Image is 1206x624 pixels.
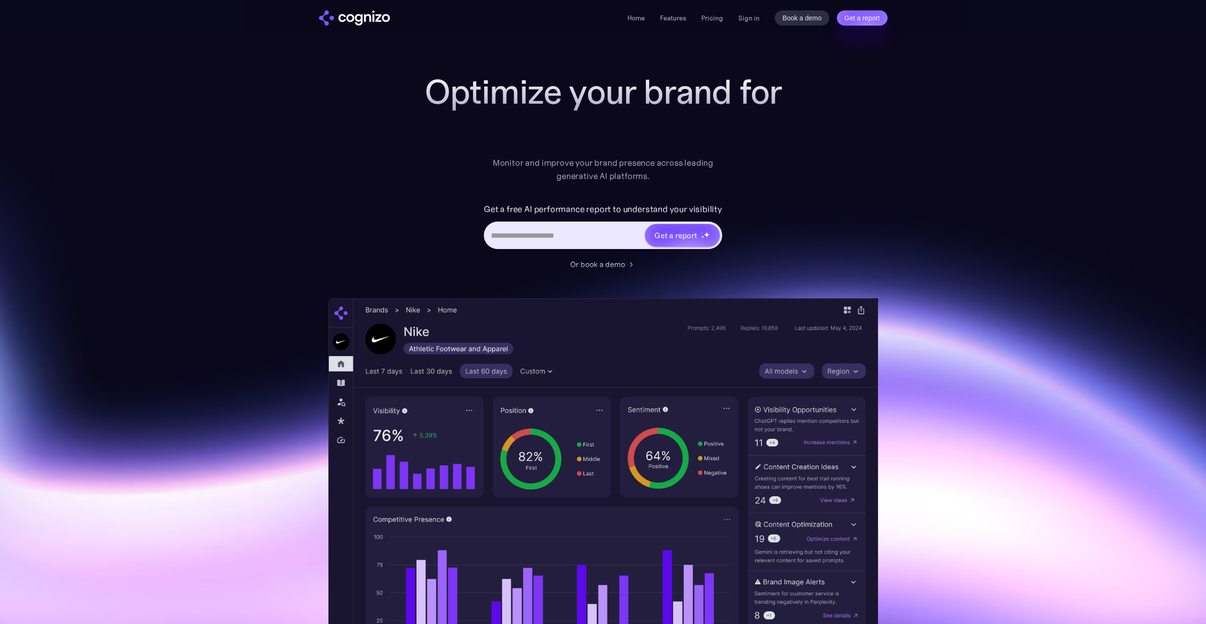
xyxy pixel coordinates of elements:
[704,232,710,238] img: star
[701,232,703,233] img: star
[644,223,721,248] a: Get a reportstarstarstar
[775,10,829,26] a: Book a demo
[484,202,722,217] label: Get a free AI performance report to understand your visibility
[701,14,723,22] a: Pricing
[487,156,720,183] div: Monitor and improve your brand presence across leading generative AI platforms.
[570,259,625,270] div: Or book a demo
[738,12,760,24] a: Sign in
[319,10,390,26] a: home
[660,14,686,22] a: Features
[627,14,645,22] a: Home
[570,259,636,270] a: Or book a demo
[414,73,793,111] h1: Optimize your brand for
[319,10,390,26] img: cognizo logo
[837,10,888,26] a: Get a report
[484,202,722,254] form: Hero URL Input Form
[701,235,705,239] img: star
[654,230,697,241] div: Get a report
